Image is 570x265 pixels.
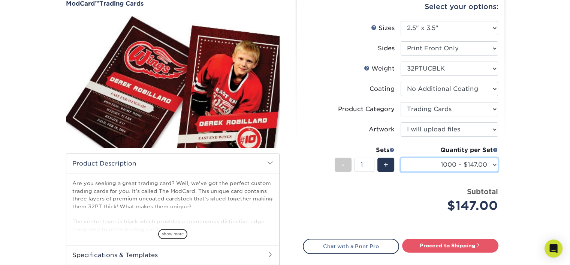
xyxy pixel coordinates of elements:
strong: Subtotal [467,187,498,196]
div: Sets [335,146,395,155]
div: Product Category [338,105,395,114]
img: ModCard™ 01 [66,8,280,156]
div: Sizes [371,24,395,33]
div: Coating [370,84,395,93]
h2: Specifications & Templates [66,245,279,265]
div: $147.00 [406,197,498,215]
iframe: Google Customer Reviews [2,242,64,262]
span: - [341,159,345,170]
div: Sides [378,44,395,53]
h2: Product Description [66,154,279,173]
div: Quantity per Set [401,146,498,155]
p: Are you seeking a great trading card? Well, we've got the perfect custom trading cards for you. I... [72,179,273,233]
a: Chat with a Print Pro [303,239,399,254]
a: Proceed to Shipping [402,239,498,252]
span: + [383,159,388,170]
div: Open Intercom Messenger [545,239,563,257]
div: Weight [364,64,395,73]
span: show more [158,229,187,239]
div: Artwork [369,125,395,134]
